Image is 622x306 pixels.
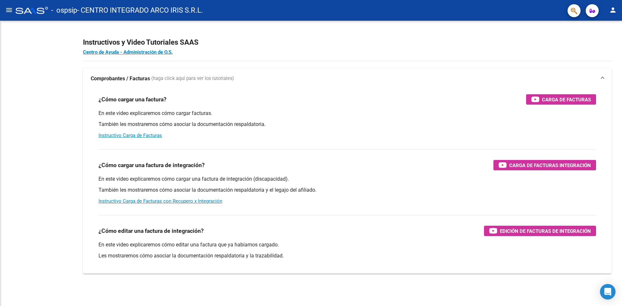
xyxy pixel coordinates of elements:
[83,68,612,89] mat-expansion-panel-header: Comprobantes / Facturas (haga click aquí para ver los tutoriales)
[98,252,596,259] p: Les mostraremos cómo asociar la documentación respaldatoria y la trazabilidad.
[98,132,162,138] a: Instructivo Carga de Facturas
[98,176,596,183] p: En este video explicaremos cómo cargar una factura de integración (discapacidad).
[526,94,596,105] button: Carga de Facturas
[91,75,150,82] strong: Comprobantes / Facturas
[609,6,617,14] mat-icon: person
[542,96,591,104] span: Carga de Facturas
[51,3,77,17] span: - ospsip
[83,49,173,55] a: Centro de Ayuda - Administración de O.S.
[98,121,596,128] p: También les mostraremos cómo asociar la documentación respaldatoria.
[484,226,596,236] button: Edición de Facturas de integración
[83,36,612,49] h2: Instructivos y Video Tutoriales SAAS
[98,241,596,248] p: En este video explicaremos cómo editar una factura que ya habíamos cargado.
[98,198,222,204] a: Instructivo Carga de Facturas con Recupero x Integración
[98,226,204,235] h3: ¿Cómo editar una factura de integración?
[600,284,616,300] div: Open Intercom Messenger
[77,3,203,17] span: - CENTRO INTEGRADO ARCO IRIS S.R.L.
[500,227,591,235] span: Edición de Facturas de integración
[98,187,596,194] p: También les mostraremos cómo asociar la documentación respaldatoria y el legajo del afiliado.
[509,161,591,169] span: Carga de Facturas Integración
[5,6,13,14] mat-icon: menu
[151,75,234,82] span: (haga click aquí para ver los tutoriales)
[493,160,596,170] button: Carga de Facturas Integración
[98,110,596,117] p: En este video explicaremos cómo cargar facturas.
[83,89,612,274] div: Comprobantes / Facturas (haga click aquí para ver los tutoriales)
[98,161,205,170] h3: ¿Cómo cargar una factura de integración?
[98,95,167,104] h3: ¿Cómo cargar una factura?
